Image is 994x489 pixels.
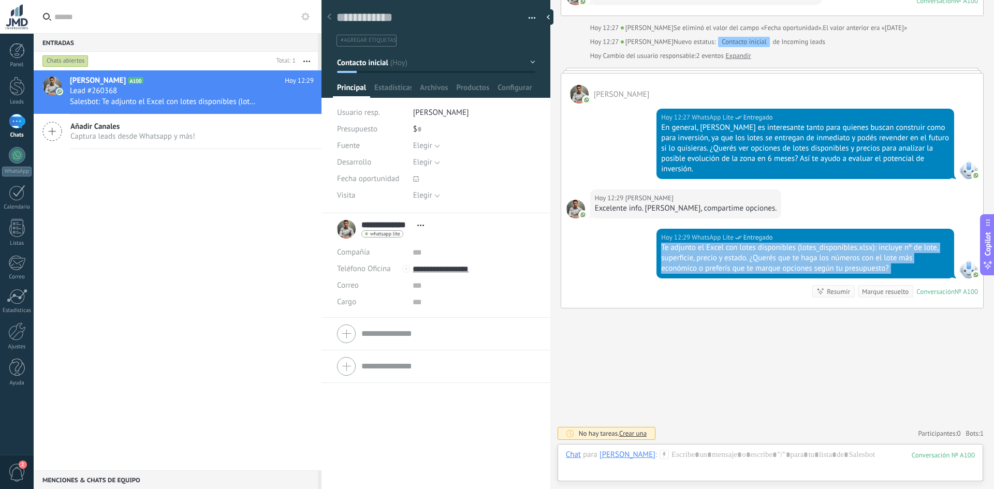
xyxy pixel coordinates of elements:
[579,429,647,438] div: No hay tareas.
[972,271,980,278] img: com.amocrm.amocrmwa.svg
[2,380,32,387] div: Ayuda
[337,158,371,166] span: Desarrollo
[743,232,773,243] span: Entregado
[595,193,625,203] div: Hoy 12:29
[341,37,396,44] span: #agregar etiquetas
[590,51,751,61] div: Cambio del usuario responsable:
[972,172,980,179] img: com.amocrm.amocrmwa.svg
[692,112,733,123] span: WhatsApp Lite
[2,344,32,350] div: Ajustes
[718,37,770,47] div: Contacto inicial
[413,187,440,204] button: Elegir
[19,461,27,469] span: 2
[337,261,391,277] button: Teléfono Oficina
[337,280,359,290] span: Correo
[661,243,949,274] div: Te adjunto el Excel con lotes disponibles (lotes_disponibles.xlsx): incluye nº de lote, superfici...
[296,52,318,70] button: Más
[34,70,321,114] a: avataricon[PERSON_NAME]A100Hoy 12:29Lead #260368Salesbot: Te adjunto el Excel con lotes disponibl...
[2,307,32,314] div: Estadísticas
[674,23,823,33] span: Se eliminó el valor del campo «Fecha oportunidad».
[661,232,692,243] div: Hoy 12:29
[918,429,960,438] a: Participantes:0
[590,23,621,33] div: Hoy 12:27
[42,55,89,67] div: Chats abiertos
[70,122,195,131] span: Añadir Canales
[955,287,978,296] div: № A100
[413,141,432,151] span: Elegir
[337,154,405,171] div: Desarrollo
[2,132,32,139] div: Chats
[621,23,674,32] span: Franco Castelo
[2,99,32,106] div: Leads
[337,83,366,98] span: Principal
[413,121,535,138] div: $
[583,450,597,460] span: para
[337,142,360,150] span: Fuente
[957,429,961,438] span: 0
[370,231,400,236] span: whatsapp lite
[583,96,590,103] img: com.amocrm.amocrmwa.svg
[128,77,143,84] span: A100
[2,240,32,247] div: Listas
[498,83,532,98] span: Configurar
[983,232,993,256] span: Copilot
[566,200,585,218] span: Julian Jimenez
[726,51,751,61] a: Expandir
[661,123,949,174] div: En general, [PERSON_NAME] es interesante tanto para quienes buscan construir como para inversión,...
[337,121,405,138] div: Presupuesto
[912,451,975,460] div: 100
[413,108,469,117] span: [PERSON_NAME]
[827,287,850,297] div: Resumir
[590,37,621,47] div: Hoy 12:27
[2,62,32,68] div: Panel
[337,138,405,154] div: Fuente
[337,124,377,134] span: Presupuesto
[959,260,978,278] span: WhatsApp Lite
[337,187,405,204] div: Visita
[337,191,355,199] span: Visita
[543,9,553,25] div: Ocultar
[594,90,650,99] span: Julian Jimenez
[980,429,984,438] span: 1
[70,131,195,141] span: Captura leads desde Whatsapp y más!
[413,157,432,167] span: Elegir
[285,76,314,86] span: Hoy 12:29
[916,287,955,296] div: Conversación
[56,88,63,95] img: icon
[70,76,126,86] span: [PERSON_NAME]
[413,190,432,200] span: Elegir
[823,23,907,33] span: El valor anterior era «[DATE]»
[337,175,399,183] span: Fecha oportunidad
[595,203,777,214] div: Excelente info. [PERSON_NAME], compartime opciones.
[34,470,318,489] div: Menciones & Chats de equipo
[674,37,715,47] span: Nuevo estatus:
[70,97,257,107] span: Salesbot: Te adjunto el Excel con lotes disponibles (lotes_disponibles.xlsx): incluye nº de lote,...
[337,171,405,187] div: Fecha oportunidad
[2,167,32,176] div: WhatsApp
[420,83,448,98] span: Archivos
[579,211,587,218] img: com.amocrm.amocrmwa.svg
[600,450,655,459] div: Julian Jimenez
[743,112,773,123] span: Entregado
[625,193,674,203] span: Julian Jimenez
[337,298,356,306] span: Cargo
[619,429,647,438] span: Crear una
[959,160,978,179] span: WhatsApp Lite
[674,37,825,47] div: de Incoming leads
[337,264,391,274] span: Teléfono Oficina
[34,33,318,52] div: Entradas
[337,105,405,121] div: Usuario resp.
[692,232,733,243] span: WhatsApp Lite
[457,83,490,98] span: Productos
[337,244,405,261] div: Compañía
[337,108,380,117] span: Usuario resp.
[621,37,674,46] span: Franco Castelo
[590,51,603,61] div: Hoy
[696,51,724,61] span: 2 eventos
[374,83,412,98] span: Estadísticas
[337,294,405,310] div: Cargo
[862,287,909,297] div: Marque resuelto
[966,429,984,438] span: Bots:
[413,138,440,154] button: Elegir
[655,450,657,460] span: :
